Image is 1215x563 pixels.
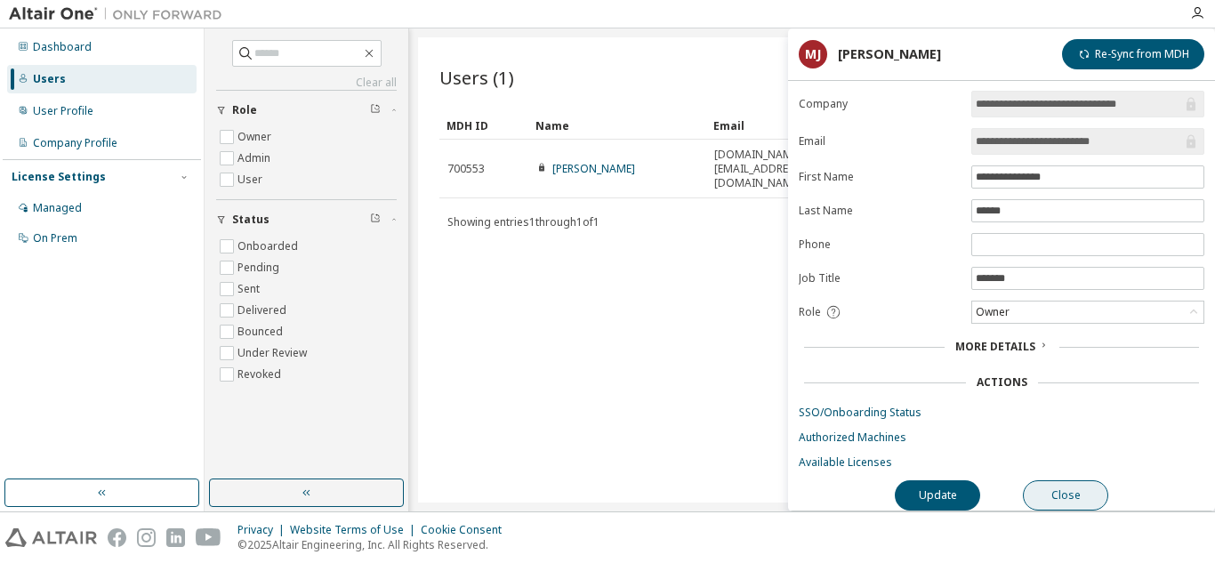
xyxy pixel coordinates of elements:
label: Admin [237,148,274,169]
div: License Settings [12,170,106,184]
span: More Details [955,339,1035,354]
a: Clear all [216,76,397,90]
label: Revoked [237,364,285,385]
div: Dashboard [33,40,92,54]
label: Bounced [237,321,286,342]
label: Sent [237,278,263,300]
div: Email [713,111,825,140]
div: User Profile [33,104,93,118]
span: 700553 [447,162,485,176]
span: Role [232,103,257,117]
span: Users (1) [439,65,514,90]
label: Pending [237,257,283,278]
span: Clear filter [370,213,381,227]
div: Cookie Consent [421,523,512,537]
label: Last Name [799,204,961,218]
div: On Prem [33,231,77,245]
label: First Name [799,170,961,184]
img: facebook.svg [108,528,126,547]
div: Website Terms of Use [290,523,421,537]
span: Status [232,213,270,227]
div: Owner [972,302,1203,323]
p: © 2025 Altair Engineering, Inc. All Rights Reserved. [237,537,512,552]
button: Role [216,91,397,130]
div: [PERSON_NAME] [838,47,941,61]
a: SSO/Onboarding Status [799,406,1204,420]
span: Showing entries 1 through 1 of 1 [447,214,599,229]
label: Under Review [237,342,310,364]
div: Users [33,72,66,86]
img: instagram.svg [137,528,156,547]
img: linkedin.svg [166,528,185,547]
a: [PERSON_NAME] [552,161,635,176]
label: Owner [237,126,275,148]
label: Email [799,134,961,149]
div: Company Profile [33,136,117,150]
img: altair_logo.svg [5,528,97,547]
div: Name [535,111,699,140]
button: Close [1023,480,1108,511]
label: Company [799,97,961,111]
img: Altair One [9,5,231,23]
label: Phone [799,237,961,252]
span: [DOMAIN_NAME][EMAIL_ADDRESS][DOMAIN_NAME] [714,148,825,190]
div: MDH ID [447,111,521,140]
div: Owner [973,302,1012,322]
label: Delivered [237,300,290,321]
label: User [237,169,266,190]
span: Role [799,305,821,319]
label: Job Title [799,271,961,286]
a: Available Licenses [799,455,1204,470]
img: youtube.svg [196,528,221,547]
div: MJ [799,40,827,68]
div: Managed [33,201,82,215]
button: Re-Sync from MDH [1062,39,1204,69]
button: Update [895,480,980,511]
label: Onboarded [237,236,302,257]
a: Authorized Machines [799,430,1204,445]
button: Status [216,200,397,239]
div: Actions [977,375,1027,390]
div: Privacy [237,523,290,537]
span: Clear filter [370,103,381,117]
